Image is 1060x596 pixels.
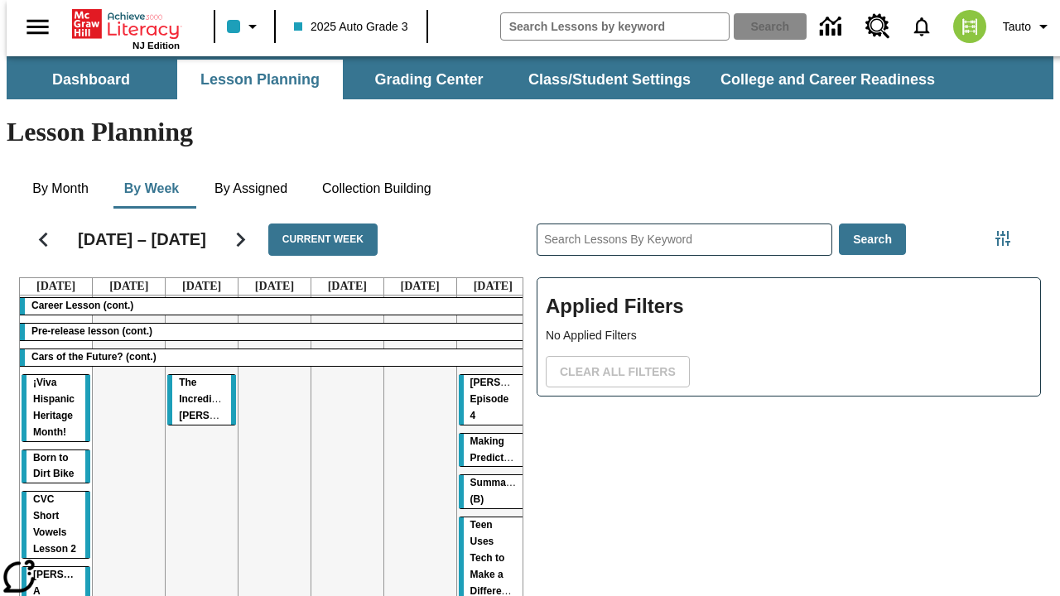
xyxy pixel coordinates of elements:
[78,229,206,249] h2: [DATE] – [DATE]
[855,4,900,49] a: Resource Center, Will open in new tab
[20,324,529,340] div: Pre-release lesson (cont.)
[900,5,943,48] a: Notifications
[252,278,297,295] a: September 4, 2025
[459,475,528,508] div: Summarizing (B)
[7,117,1053,147] h1: Lesson Planning
[33,278,79,295] a: September 1, 2025
[201,169,301,209] button: By Assigned
[22,492,90,558] div: CVC Short Vowels Lesson 2
[515,60,704,99] button: Class/Student Settings
[31,300,133,311] span: Career Lesson (cont.)
[459,375,528,425] div: Ella Menopi: Episode 4
[72,6,180,50] div: Home
[470,377,557,421] span: Ella Menopi: Episode 4
[459,434,528,467] div: Making Predictions
[31,325,152,337] span: Pre-release lesson (cont.)
[397,278,443,295] a: September 6, 2025
[325,278,370,295] a: September 5, 2025
[501,13,729,40] input: search field
[537,277,1041,397] div: Applied Filters
[132,41,180,50] span: NJ Edition
[20,349,529,366] div: Cars of the Future? (cont.)
[13,2,62,51] button: Open side menu
[110,169,193,209] button: By Week
[7,60,950,99] div: SubNavbar
[810,4,855,50] a: Data Center
[179,278,224,295] a: September 3, 2025
[33,452,74,480] span: Born to Dirt Bike
[179,377,263,421] span: The Incredible Kellee Edwards
[953,10,986,43] img: avatar image
[537,224,831,255] input: Search Lessons By Keyword
[8,60,174,99] button: Dashboard
[1003,18,1031,36] span: Tauto
[31,351,157,363] span: Cars of the Future? (cont.)
[268,223,378,256] button: Current Week
[996,12,1060,41] button: Profile/Settings
[167,375,236,425] div: The Incredible Kellee Edwards
[546,286,1032,327] h2: Applied Filters
[20,298,529,315] div: Career Lesson (cont.)
[309,169,445,209] button: Collection Building
[346,60,512,99] button: Grading Center
[986,222,1019,255] button: Filters Side menu
[22,375,90,441] div: ¡Viva Hispanic Heritage Month!
[546,327,1032,344] p: No Applied Filters
[7,56,1053,99] div: SubNavbar
[470,435,524,464] span: Making Predictions
[220,12,269,41] button: Class color is light blue. Change class color
[22,219,65,261] button: Previous
[33,493,76,555] span: CVC Short Vowels Lesson 2
[22,450,90,483] div: Born to Dirt Bike
[943,5,996,48] button: Select a new avatar
[707,60,948,99] button: College and Career Readiness
[19,169,102,209] button: By Month
[839,223,906,256] button: Search
[72,7,180,41] a: Home
[106,278,152,295] a: September 2, 2025
[177,60,343,99] button: Lesson Planning
[470,278,516,295] a: September 7, 2025
[470,477,532,505] span: Summarizing (B)
[33,377,75,438] span: ¡Viva Hispanic Heritage Month!
[294,18,408,36] span: 2025 Auto Grade 3
[219,219,262,261] button: Next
